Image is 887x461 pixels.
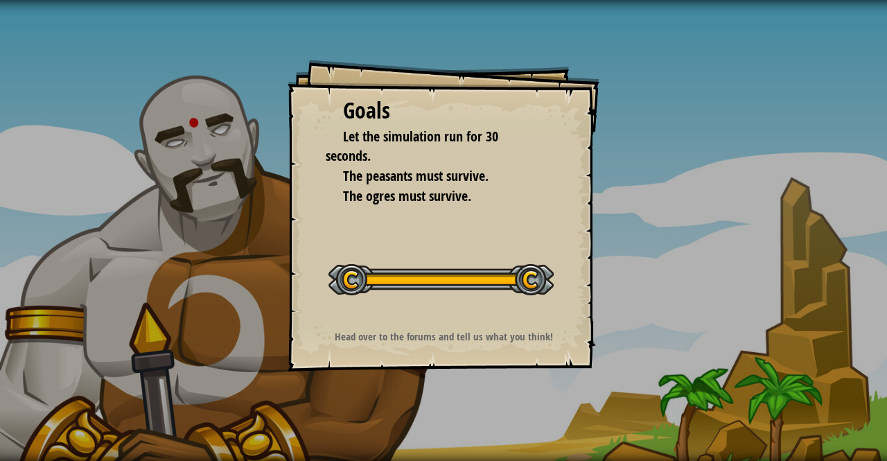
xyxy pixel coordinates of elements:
[326,127,498,166] span: Let the simulation run for 30 seconds.
[343,186,471,205] span: The ogres must survive.
[335,329,553,344] strong: Head over to the forums and tell us what you think!
[343,95,544,127] div: Goals
[343,166,489,185] span: The peasants must survive.
[326,186,541,207] li: The ogres must survive.
[326,166,541,186] li: The peasants must survive.
[326,127,541,166] li: Let the simulation run for 30 seconds.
